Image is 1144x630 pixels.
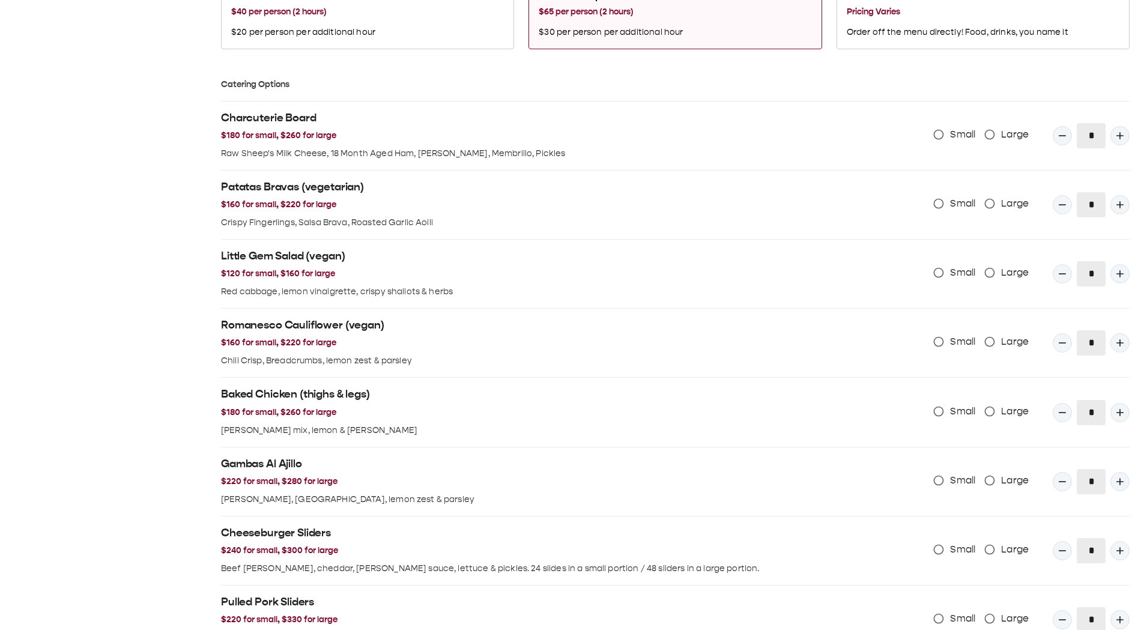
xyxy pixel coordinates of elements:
h2: Cheeseburger Sliders [221,526,823,541]
p: [PERSON_NAME], [GEOGRAPHIC_DATA], lemon zest & parsley [221,493,823,506]
h3: $180 for small, $260 for large [221,129,823,142]
h3: $65 per person (2 hours) [539,5,683,19]
h2: Charcuterie Board [221,111,823,126]
span: Large [1001,542,1029,557]
h3: $160 for small, $220 for large [221,336,823,350]
h3: $160 for small, $220 for large [221,198,823,211]
h3: $120 for small, $160 for large [221,267,823,280]
span: Small [950,335,975,349]
h3: $220 for small, $330 for large [221,613,823,626]
h2: Patatas Bravas (vegetarian) [221,180,823,195]
span: Small [950,127,975,142]
p: [PERSON_NAME] mix, lemon & [PERSON_NAME] [221,424,823,437]
p: Raw Sheep's Milk Cheese, 18 Month Aged Ham, [PERSON_NAME], Membrillo, Pickles [221,147,823,160]
span: Large [1001,611,1029,626]
div: Quantity Input [1053,330,1130,356]
div: Quantity Input [1053,123,1130,148]
h2: Romanesco Cauliflower (vegan) [221,318,823,333]
p: Chili Crisp, Breadcrumbs, lemon zest & parsley [221,354,823,368]
span: Small [950,473,975,488]
div: Quantity Input [1053,261,1130,286]
h2: Little Gem Salad (vegan) [221,249,823,264]
h3: $220 for small, $280 for large [221,475,823,488]
span: Small [950,611,975,626]
div: Quantity Input [1053,538,1130,563]
span: Large [1001,196,1029,211]
h3: $240 for small, $300 for large [221,544,823,557]
p: Red cabbage, lemon vinaigrette, crispy shallots & herbs [221,285,823,298]
p: $30 per person per additional hour [539,26,683,39]
p: $20 per person per additional hour [231,26,375,39]
span: Large [1001,473,1029,488]
span: Small [950,404,975,419]
h3: $40 per person (2 hours) [231,5,375,19]
span: Small [950,542,975,557]
p: Beef [PERSON_NAME], cheddar, [PERSON_NAME] sauce, lettuce & pickles. 24 slides in a small portion... [221,562,823,575]
h3: Catering Options [221,78,1130,91]
span: Small [950,196,975,211]
h2: Baked Chicken (thighs & legs) [221,387,823,402]
span: Large [1001,265,1029,280]
span: Large [1001,404,1029,419]
span: Small [950,265,975,280]
div: Quantity Input [1053,469,1130,494]
h3: $180 for small, $260 for large [221,406,823,419]
div: Quantity Input [1053,400,1130,425]
p: Crispy Fingerlings, Salsa Brava, Roasted Garlic Aoili [221,216,823,229]
p: Order off the menu directly! Food, drinks, you name it [847,26,1068,39]
div: Quantity Input [1053,192,1130,217]
h2: Gambas Al Ajillo [221,457,823,471]
h2: Pulled Pork Sliders [221,595,823,610]
span: Large [1001,127,1029,142]
h3: Pricing Varies [847,5,1068,19]
span: Large [1001,335,1029,349]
